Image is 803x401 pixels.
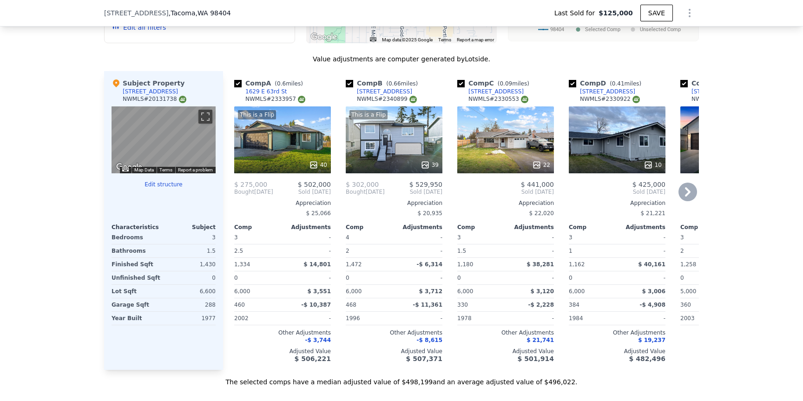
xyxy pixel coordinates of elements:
[164,224,216,231] div: Subject
[521,181,554,188] span: $ 441,000
[409,96,417,103] img: NWMLS Logo
[569,348,665,355] div: Adjusted Value
[123,88,178,95] div: [STREET_ADDRESS]
[438,37,451,42] a: Terms
[640,5,673,21] button: SAVE
[305,337,331,343] span: -$ 3,744
[234,312,281,325] div: 2002
[638,261,665,268] span: $ 40,161
[691,88,747,95] div: [STREET_ADDRESS]
[550,26,564,33] text: 98404
[112,285,162,298] div: Lot Sqft
[112,271,162,284] div: Unfinished Sqft
[529,210,554,217] span: $ 22,020
[521,96,528,103] img: NWMLS Logo
[112,79,184,88] div: Subject Property
[234,188,273,196] div: [DATE]
[112,231,162,244] div: Bedrooms
[165,244,216,257] div: 1.5
[112,181,216,188] button: Edit structure
[580,95,640,103] div: NWMLS # 2330922
[396,244,442,257] div: -
[346,312,392,325] div: 1996
[159,167,172,172] a: Terms
[234,234,238,241] span: 3
[273,188,331,196] span: Sold [DATE]
[457,244,504,257] div: 1.5
[309,31,339,43] a: Open this area in Google Maps (opens a new window)
[457,348,554,355] div: Adjusted Value
[346,348,442,355] div: Adjusted Value
[500,80,512,87] span: 0.09
[569,302,579,308] span: 384
[303,261,331,268] span: $ 14,801
[104,370,699,387] div: The selected comps have a median adjusted value of $498,199 and an average adjusted value of $496...
[507,312,554,325] div: -
[284,231,331,244] div: -
[569,188,665,196] span: Sold [DATE]
[457,275,461,281] span: 0
[619,231,665,244] div: -
[382,37,433,42] span: Map data ©2025 Google
[457,188,554,196] span: Sold [DATE]
[418,210,442,217] span: $ 20,935
[370,37,376,41] button: Keyboard shortcuts
[165,298,216,311] div: 288
[641,210,665,217] span: $ 21,221
[680,275,684,281] span: 0
[532,160,550,170] div: 22
[421,160,439,170] div: 39
[122,167,129,171] button: Keyboard shortcuts
[640,302,665,308] span: -$ 4,908
[234,79,307,88] div: Comp A
[346,244,392,257] div: 2
[619,244,665,257] div: -
[301,302,331,308] span: -$ 10,387
[234,88,287,95] a: 1629 E 63rd St
[357,95,417,103] div: NWMLS # 2340899
[346,302,356,308] span: 468
[406,355,442,362] span: $ 507,371
[234,288,250,295] span: 6,000
[271,80,306,87] span: ( miles)
[346,329,442,336] div: Other Adjustments
[680,302,691,308] span: 360
[507,271,554,284] div: -
[234,199,331,207] div: Appreciation
[114,161,145,173] img: Google
[409,181,442,188] span: $ 529,950
[245,88,287,95] div: 1629 E 63rd St
[629,355,665,362] span: $ 482,496
[134,167,154,173] button: Map Data
[198,110,212,124] button: Toggle fullscreen view
[640,26,681,33] text: Unselected Comp
[396,271,442,284] div: -
[680,329,777,336] div: Other Adjustments
[527,337,554,343] span: $ 21,741
[680,224,729,231] div: Comp
[569,244,615,257] div: 1
[234,224,283,231] div: Comp
[457,302,468,308] span: 330
[346,188,366,196] span: Bought
[112,312,162,325] div: Year Built
[599,8,633,18] span: $125,000
[112,224,164,231] div: Characteristics
[396,312,442,325] div: -
[680,88,747,95] a: [STREET_ADDRESS]
[388,80,401,87] span: 0.66
[417,261,442,268] span: -$ 6,314
[569,224,617,231] div: Comp
[112,258,162,271] div: Finished Sqft
[606,80,645,87] span: ( miles)
[506,224,554,231] div: Adjustments
[468,88,524,95] div: [STREET_ADDRESS]
[680,288,696,295] span: 5,000
[309,160,327,170] div: 40
[234,244,281,257] div: 2.5
[457,234,461,241] span: 3
[531,288,554,295] span: $ 3,120
[413,302,442,308] span: -$ 11,361
[632,96,640,103] img: NWMLS Logo
[569,261,585,268] span: 1,162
